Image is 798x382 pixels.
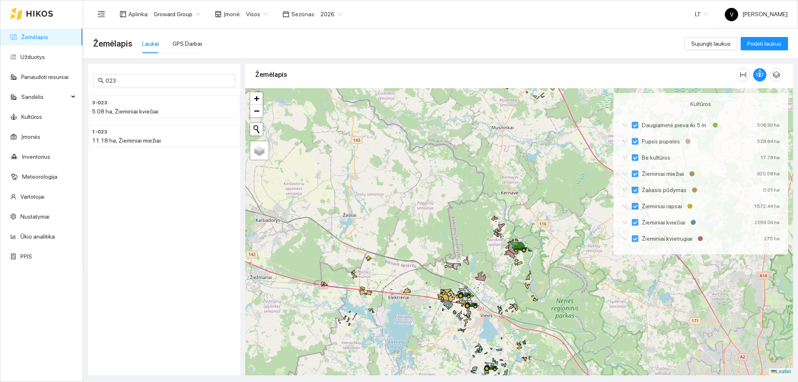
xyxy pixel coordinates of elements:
[20,193,44,200] a: Vartotojai
[98,78,104,84] span: search
[741,37,788,50] button: Pridėti laukus
[622,171,628,177] span: down
[622,155,628,160] span: down
[690,99,711,108] span: Kultūros
[128,10,149,19] span: Aplinka :
[754,218,780,227] div: 2284.04 ha
[638,169,687,178] span: Žieminiai miežiai
[764,234,780,243] div: 275 ha
[291,10,315,19] span: Sezonas :
[757,169,780,178] div: 920.58 ha
[98,10,105,18] span: menu-fold
[622,236,628,242] span: down
[741,40,788,47] a: Pridėti laukus
[250,123,263,136] button: Initiate a new search
[21,74,69,80] a: Panaudoti resursai
[22,153,50,160] a: Inventorius
[736,68,750,81] button: column-width
[638,153,674,162] span: Be kultūros
[22,173,57,180] a: Meteorologija
[754,202,780,211] div: 1572.44 ha
[638,234,696,243] span: Žieminiai kvietrugiai
[215,11,222,17] span: shop
[254,106,259,116] span: −
[224,10,241,19] span: Įmonė :
[747,39,781,48] span: Pridėti laukus
[685,37,737,50] button: Sujungti laukus
[21,34,48,40] a: Žemėlapis
[106,76,230,85] input: Paieška
[725,11,788,17] span: [PERSON_NAME]
[246,8,268,20] span: Visos
[142,39,159,48] div: Laukai
[92,128,107,136] span: 1-023
[638,137,683,146] span: Pupos pupelės
[20,233,55,240] a: Ūkio analitika
[695,8,708,20] span: LT
[730,8,734,21] span: V
[757,137,780,146] div: 528.64 ha
[92,108,158,115] span: 5.08 ha, Žieminiai kviečiai
[20,213,49,220] a: Nustatymai
[172,39,202,48] div: GPS Darbai
[250,92,263,105] a: Zoom in
[638,218,689,227] span: Žieminiai kviečiai
[691,39,731,48] span: Sujungti laukus
[250,105,263,117] a: Zoom out
[20,253,32,260] a: PPIS
[638,185,690,195] span: Žaliasis pūdymas
[760,153,780,162] div: 17.78 ha
[622,122,628,128] span: down
[638,202,685,211] span: Žieminiai rapsai
[154,8,200,20] span: Groward Group
[622,138,628,144] span: down
[255,63,736,86] div: Žemėlapis
[254,93,259,104] span: +
[771,369,791,375] a: Leaflet
[92,137,161,144] span: 11.18 ha, Žieminiai miežiai
[20,54,45,60] a: Užduotys
[120,11,126,17] span: layout
[283,11,289,17] span: calendar
[21,89,69,105] span: Sandėlis
[250,141,268,160] a: Layers
[93,6,110,22] button: menu-fold
[757,121,780,130] div: 508.93 ha
[763,185,780,195] div: 0.01 ha
[685,40,737,47] a: Sujungti laukus
[92,99,107,107] span: 3-023
[93,37,132,50] span: Žemėlapis
[622,187,628,193] span: down
[21,133,40,140] a: Įmonės
[21,113,42,120] a: Kultūros
[737,71,749,78] span: column-width
[638,121,711,130] span: Daugiametė pieva iki 5 m.
[622,219,628,225] span: down
[320,8,342,20] span: 2026
[622,203,628,209] span: down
